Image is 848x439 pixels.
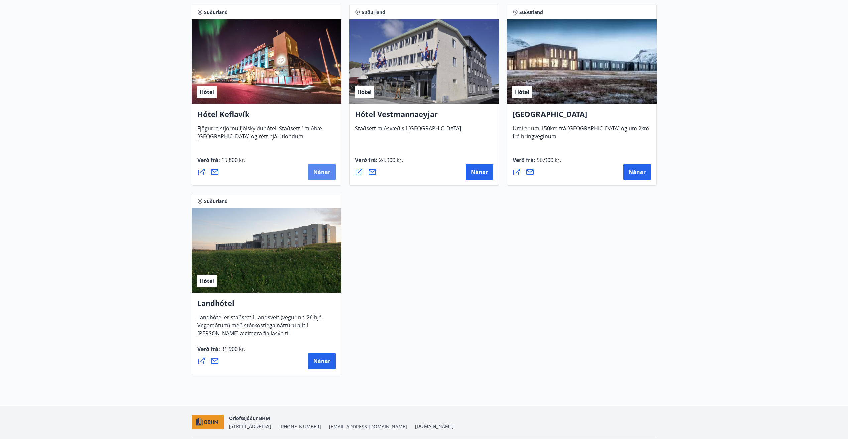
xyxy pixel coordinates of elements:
h4: Hótel Vestmannaeyjar [355,109,493,124]
span: [PHONE_NUMBER] [279,423,321,430]
span: Nánar [629,168,646,176]
span: Verð frá : [513,156,561,169]
span: Fjögurra stjörnu fjölskylduhótel. Staðsett í miðbæ [GEOGRAPHIC_DATA] og rétt hjá útlöndum [197,125,322,145]
span: Suðurland [519,9,543,16]
h4: [GEOGRAPHIC_DATA] [513,109,651,124]
span: Nánar [471,168,488,176]
span: Verð frá : [197,156,245,169]
span: Hótel [200,88,214,96]
span: Hótel [200,277,214,285]
span: Verð frá : [355,156,403,169]
span: 15.800 kr. [220,156,245,164]
span: [EMAIL_ADDRESS][DOMAIN_NAME] [329,423,407,430]
button: Nánar [466,164,493,180]
a: [DOMAIN_NAME] [415,423,454,429]
button: Nánar [308,353,336,369]
button: Nánar [308,164,336,180]
span: Suðurland [204,9,228,16]
img: c7HIBRK87IHNqKbXD1qOiSZFdQtg2UzkX3TnRQ1O.png [192,415,224,429]
span: Hótel [357,88,372,96]
span: [STREET_ADDRESS] [229,423,271,429]
span: Suðurland [204,198,228,205]
span: Nánar [313,168,330,176]
span: Verð frá : [197,345,245,358]
span: Suðurland [362,9,385,16]
h4: Landhótel [197,298,336,313]
span: Landhótel er staðsett í Landsveit (vegur nr. 26 hjá Vegamótum) með stórkostlega náttúru allt í [P... [197,314,322,358]
span: Hótel [515,88,529,96]
span: Nánar [313,357,330,365]
button: Nánar [623,164,651,180]
span: 56.900 kr. [535,156,561,164]
span: 24.900 kr. [378,156,403,164]
span: 31.900 kr. [220,345,245,353]
span: Staðsett miðsvæðis í [GEOGRAPHIC_DATA] [355,125,461,137]
span: Orlofssjóður BHM [229,415,270,421]
h4: Hótel Keflavík [197,109,336,124]
span: Umi er um 150km frá [GEOGRAPHIC_DATA] og um 2km frá hringveginum. [513,125,649,145]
